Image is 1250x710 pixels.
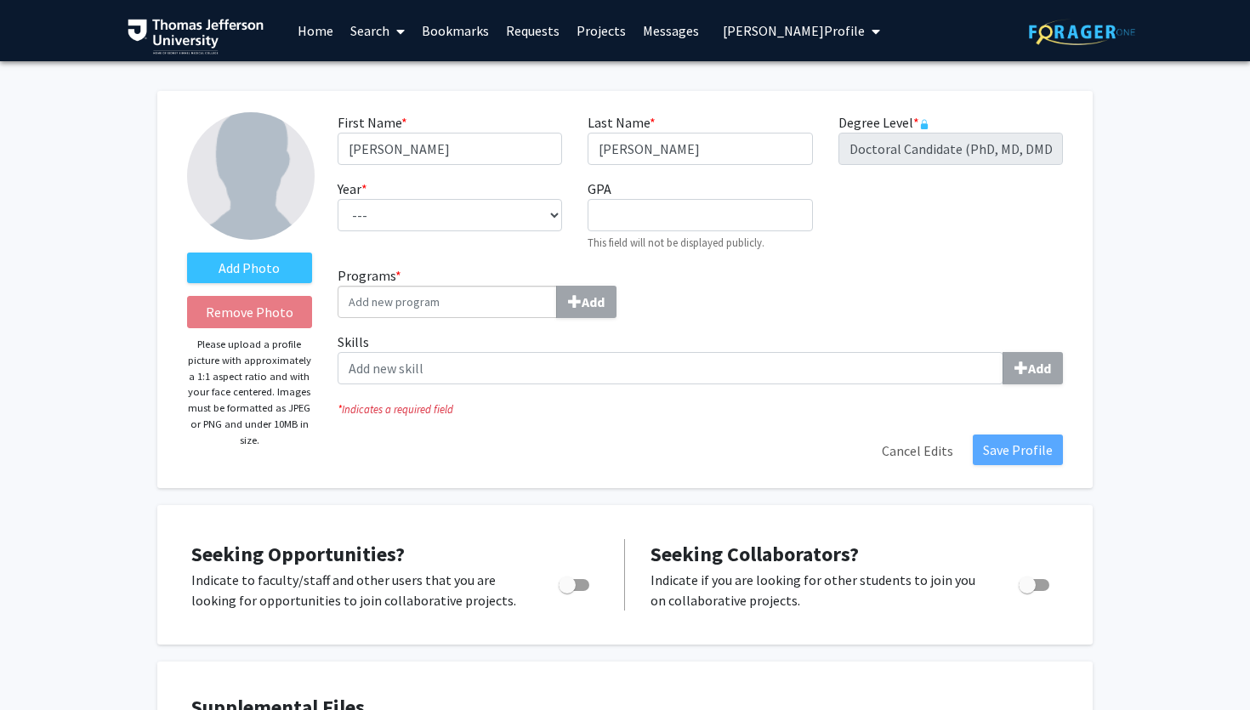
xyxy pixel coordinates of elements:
button: Cancel Edits [871,435,964,467]
i: Indicates a required field [338,401,1063,417]
label: Programs [338,265,688,318]
p: Indicate to faculty/staff and other users that you are looking for opportunities to join collabor... [191,570,526,611]
iframe: Chat [13,633,72,697]
label: Last Name [588,112,656,133]
label: First Name [338,112,407,133]
img: Thomas Jefferson University Logo [128,19,264,54]
a: Bookmarks [413,1,497,60]
a: Projects [568,1,634,60]
svg: This information is provided and automatically updated by Thomas Jefferson University and is not ... [919,119,929,129]
a: Search [342,1,413,60]
label: GPA [588,179,611,199]
input: Programs*Add [338,286,557,318]
img: ForagerOne Logo [1029,19,1135,45]
b: Add [1028,360,1051,377]
p: Please upload a profile picture with approximately a 1:1 aspect ratio and with your face centered... [187,337,312,448]
span: [PERSON_NAME] Profile [723,22,865,39]
a: Messages [634,1,707,60]
label: Skills [338,332,1063,384]
img: Profile Picture [187,112,315,240]
div: Toggle [552,570,599,595]
p: Indicate if you are looking for other students to join you on collaborative projects. [651,570,986,611]
a: Requests [497,1,568,60]
button: Skills [1003,352,1063,384]
label: Degree Level [838,112,929,133]
a: Home [289,1,342,60]
small: This field will not be displayed publicly. [588,236,764,249]
label: AddProfile Picture [187,253,312,283]
span: Seeking Opportunities? [191,541,405,567]
button: Remove Photo [187,296,312,328]
label: Year [338,179,367,199]
div: Toggle [1012,570,1059,595]
button: Save Profile [973,435,1063,465]
input: SkillsAdd [338,352,1003,384]
b: Add [582,293,605,310]
button: Programs* [556,286,616,318]
span: Seeking Collaborators? [651,541,859,567]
